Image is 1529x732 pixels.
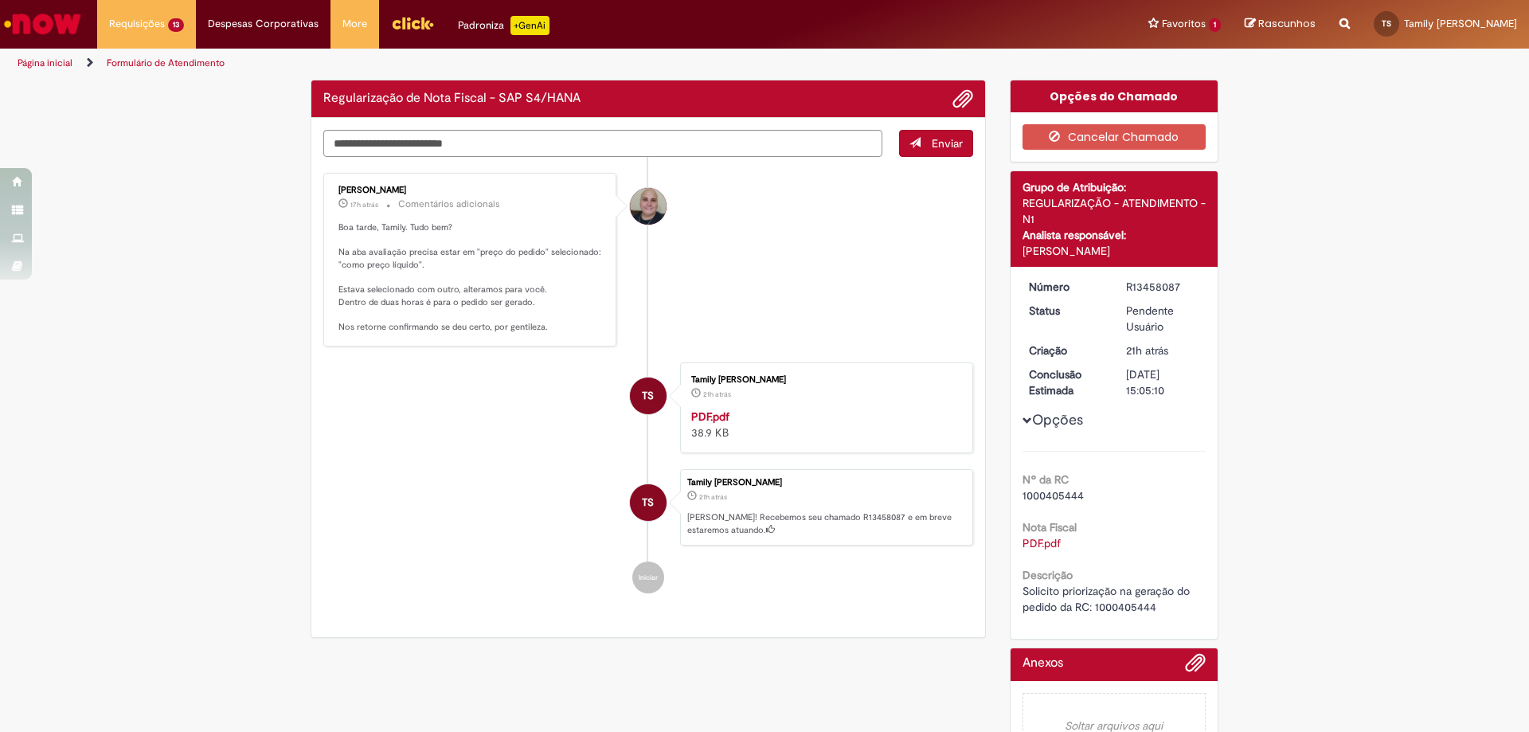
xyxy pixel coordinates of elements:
[691,409,729,424] a: PDF.pdf
[691,375,956,385] div: Tamily [PERSON_NAME]
[1209,18,1221,32] span: 1
[1017,343,1115,358] dt: Criação
[510,16,549,35] p: +GenAi
[1023,179,1206,195] div: Grupo de Atribuição:
[1126,343,1168,358] span: 21h atrás
[391,11,434,35] img: click_logo_yellow_360x200.png
[18,57,72,69] a: Página inicial
[1185,652,1206,681] button: Adicionar anexos
[1245,17,1316,32] a: Rascunhos
[2,8,84,40] img: ServiceNow
[109,16,165,32] span: Requisições
[1023,584,1193,614] span: Solicito priorização na geração do pedido da RC: 1000405444
[1023,472,1069,487] b: Nº da RC
[1126,366,1200,398] div: [DATE] 15:05:10
[1017,366,1115,398] dt: Conclusão Estimada
[323,157,973,609] ul: Histórico de tíquete
[107,57,225,69] a: Formulário de Atendimento
[458,16,549,35] div: Padroniza
[1023,195,1206,227] div: REGULARIZAÇÃO - ATENDIMENTO - N1
[703,389,731,399] span: 21h atrás
[1023,124,1206,150] button: Cancelar Chamado
[1023,568,1073,582] b: Descrição
[630,188,667,225] div: Leonardo Manoel De Souza
[1404,17,1517,30] span: Tamily [PERSON_NAME]
[699,492,727,502] time: 28/08/2025 14:05:07
[208,16,319,32] span: Despesas Corporativas
[630,378,667,414] div: Tamily Ananias dos Santos
[350,200,378,209] span: 17h atrás
[932,136,963,151] span: Enviar
[1023,536,1061,550] a: Download de PDF.pdf
[1017,279,1115,295] dt: Número
[1162,16,1206,32] span: Favoritos
[342,16,367,32] span: More
[1023,520,1077,534] b: Nota Fiscal
[398,198,500,211] small: Comentários adicionais
[1382,18,1391,29] span: TS
[1023,227,1206,243] div: Analista responsável:
[1023,656,1063,671] h2: Anexos
[338,186,604,195] div: [PERSON_NAME]
[687,511,964,536] p: [PERSON_NAME]! Recebemos seu chamado R13458087 e em breve estaremos atuando.
[687,478,964,487] div: Tamily [PERSON_NAME]
[1023,488,1084,503] span: 1000405444
[1126,303,1200,335] div: Pendente Usuário
[1258,16,1316,31] span: Rascunhos
[323,130,882,157] textarea: Digite sua mensagem aqui...
[323,469,973,546] li: Tamily Ananias dos Santos
[350,200,378,209] time: 28/08/2025 17:41:24
[1011,80,1218,112] div: Opções do Chamado
[899,130,973,157] button: Enviar
[338,221,604,334] p: Boa tarde, Tamily. Tudo bem? Na aba avaliação precisa estar em "preço do pedido" selecionado: "co...
[699,492,727,502] span: 21h atrás
[1126,279,1200,295] div: R13458087
[1126,343,1200,358] div: 28/08/2025 14:05:07
[691,409,956,440] div: 38.9 KB
[1023,243,1206,259] div: [PERSON_NAME]
[1017,303,1115,319] dt: Status
[952,88,973,109] button: Adicionar anexos
[642,483,654,522] span: TS
[703,389,731,399] time: 28/08/2025 14:04:56
[12,49,1007,78] ul: Trilhas de página
[1126,343,1168,358] time: 28/08/2025 14:05:07
[323,92,581,106] h2: Regularização de Nota Fiscal - SAP S4/HANA Histórico de tíquete
[642,377,654,415] span: TS
[168,18,184,32] span: 13
[630,484,667,521] div: Tamily Ananias dos Santos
